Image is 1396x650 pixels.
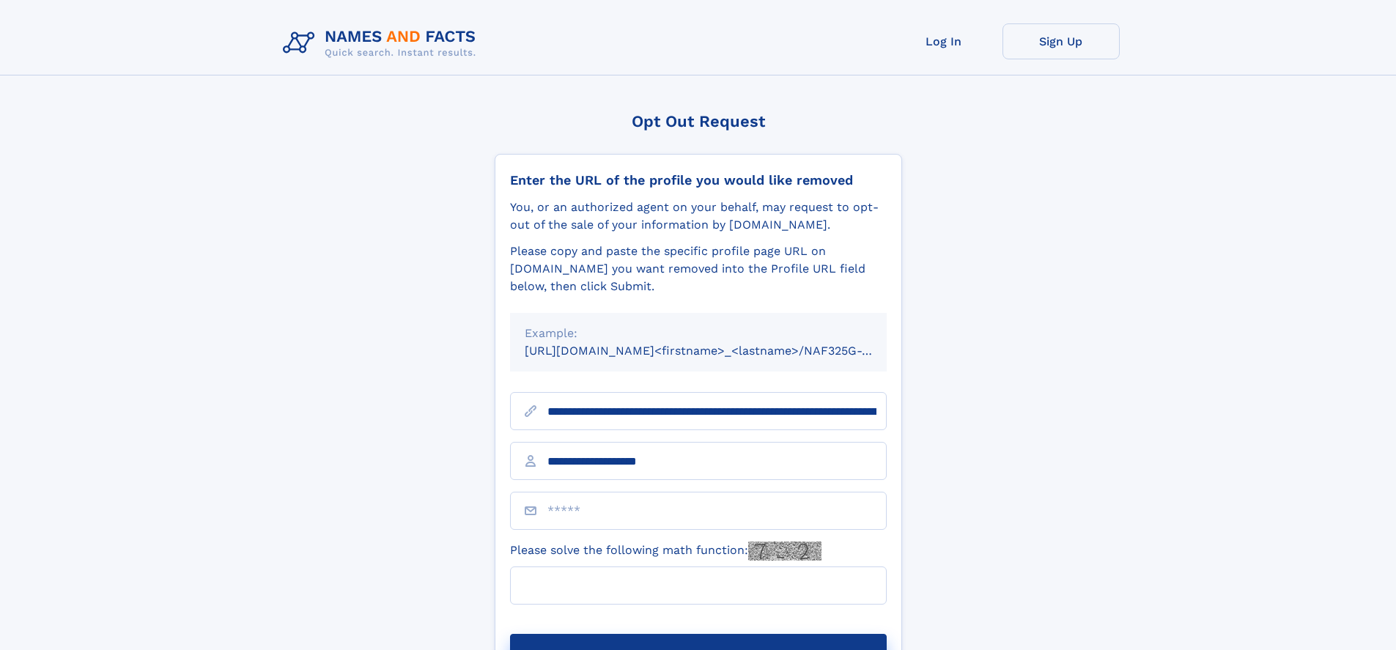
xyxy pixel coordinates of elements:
[495,112,902,130] div: Opt Out Request
[510,542,821,561] label: Please solve the following math function:
[510,243,887,295] div: Please copy and paste the specific profile page URL on [DOMAIN_NAME] you want removed into the Pr...
[525,325,872,342] div: Example:
[1002,23,1120,59] a: Sign Up
[525,344,915,358] small: [URL][DOMAIN_NAME]<firstname>_<lastname>/NAF325G-xxxxxxxx
[510,199,887,234] div: You, or an authorized agent on your behalf, may request to opt-out of the sale of your informatio...
[510,172,887,188] div: Enter the URL of the profile you would like removed
[277,23,488,63] img: Logo Names and Facts
[885,23,1002,59] a: Log In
